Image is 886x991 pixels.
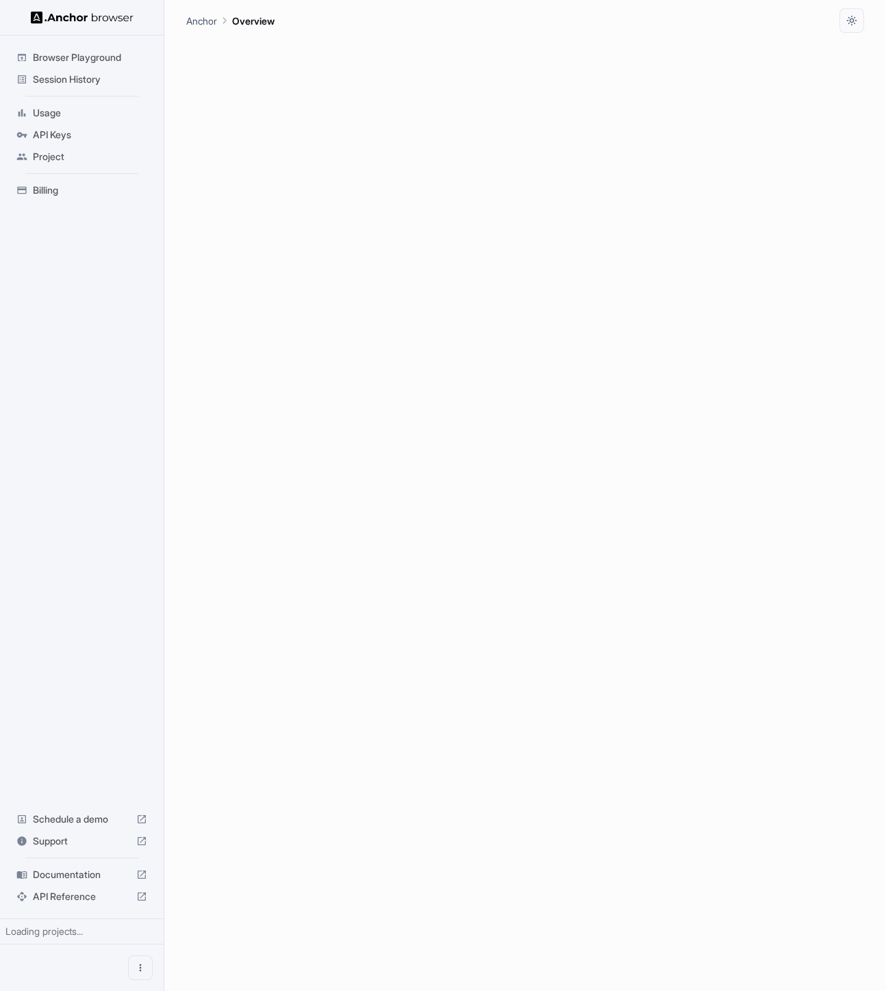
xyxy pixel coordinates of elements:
[11,102,153,124] div: Usage
[33,890,131,903] span: API Reference
[33,150,147,164] span: Project
[33,128,147,142] span: API Keys
[11,179,153,201] div: Billing
[5,925,158,938] div: Loading projects...
[11,830,153,852] div: Support
[33,868,131,881] span: Documentation
[31,11,134,24] img: Anchor Logo
[186,14,217,28] p: Anchor
[11,886,153,908] div: API Reference
[11,808,153,830] div: Schedule a demo
[11,864,153,886] div: Documentation
[33,51,147,64] span: Browser Playground
[33,812,131,826] span: Schedule a demo
[128,955,153,980] button: Open menu
[186,13,275,28] nav: breadcrumb
[33,73,147,86] span: Session History
[11,124,153,146] div: API Keys
[33,183,147,197] span: Billing
[11,47,153,68] div: Browser Playground
[11,68,153,90] div: Session History
[232,14,275,28] p: Overview
[33,834,131,848] span: Support
[33,106,147,120] span: Usage
[11,146,153,168] div: Project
